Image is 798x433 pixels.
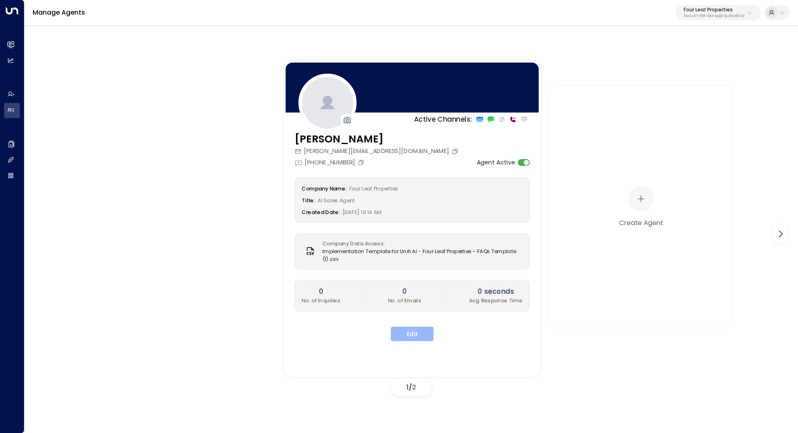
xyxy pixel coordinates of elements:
[684,15,745,18] p: 34e1cd17-0f68-49af-bd32-3c48ce8611d1
[388,297,421,304] p: No. of Emails
[412,383,416,392] span: 2
[391,326,434,341] button: Edit
[33,8,85,17] a: Manage Agents
[357,159,366,166] button: Copy
[322,240,518,247] label: Company Data Access:
[406,383,409,392] span: 1
[302,208,340,216] label: Created Date:
[388,286,421,296] h2: 0
[452,148,460,155] button: Copy
[302,185,346,192] label: Company Name:
[318,197,355,204] span: AI Sales Agent
[295,131,460,147] h3: [PERSON_NAME]
[414,114,472,124] p: Active Channels:
[619,217,663,227] div: Create Agent
[302,286,340,296] h2: 0
[342,208,381,216] span: [DATE] 10:14 AM
[295,157,366,166] div: [PHONE_NUMBER]
[322,247,522,263] span: Implementation Template for Uniti AI - Four Leaf Properties - FAQs Template (1).csv
[684,7,745,12] p: Four Leaf Properties
[675,5,761,20] button: Four Leaf Properties34e1cd17-0f68-49af-bd32-3c48ce8611d1
[469,286,522,296] h2: 0 seconds
[469,297,522,304] p: Avg. Response Time
[302,297,340,304] p: No. of Inquiries
[295,147,460,155] div: [PERSON_NAME][EMAIL_ADDRESS][DOMAIN_NAME]
[391,378,432,396] div: /
[349,185,399,192] span: Four Leaf Properties
[477,157,515,166] label: Agent Active
[302,197,315,204] label: Title:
